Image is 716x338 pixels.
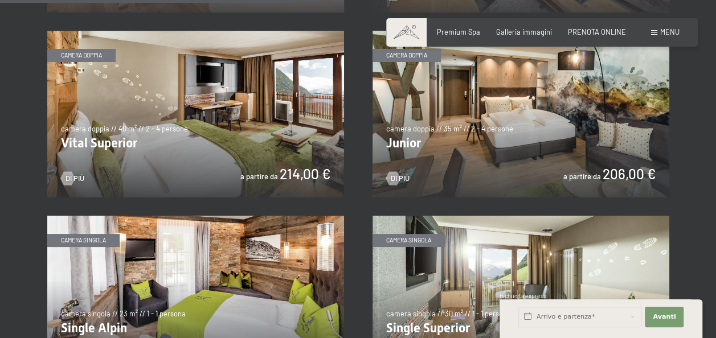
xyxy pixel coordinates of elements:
[47,31,344,36] a: Vital Superior
[47,216,344,221] a: Single Alpin
[373,216,669,221] a: Single Superior
[437,27,480,36] a: Premium Spa
[391,174,410,184] span: Di più
[568,27,626,36] a: PRENOTA ONLINE
[386,174,410,184] a: Di più
[66,174,84,184] span: Di più
[653,312,676,321] span: Avanti
[645,307,684,327] button: Avanti
[61,174,84,184] a: Di più
[373,31,669,36] a: Junior
[660,27,680,36] span: Menu
[373,31,669,197] img: Junior
[500,292,546,299] span: Richiesta express
[496,27,552,36] a: Galleria immagini
[47,31,344,197] img: Vital Superior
